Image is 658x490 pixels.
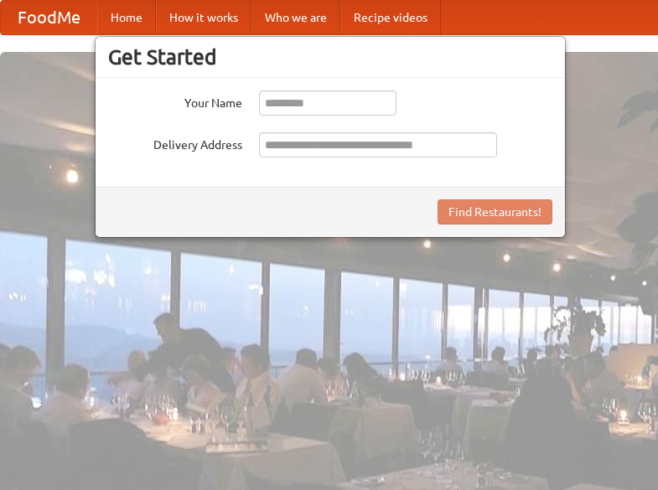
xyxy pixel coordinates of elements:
[156,1,251,34] a: How it works
[1,1,97,34] a: FoodMe
[340,1,441,34] a: Recipe videos
[108,132,242,153] label: Delivery Address
[438,199,552,224] button: Find Restaurants!
[251,1,340,34] a: Who we are
[108,90,242,111] label: Your Name
[97,1,156,34] a: Home
[108,44,552,70] h3: Get Started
